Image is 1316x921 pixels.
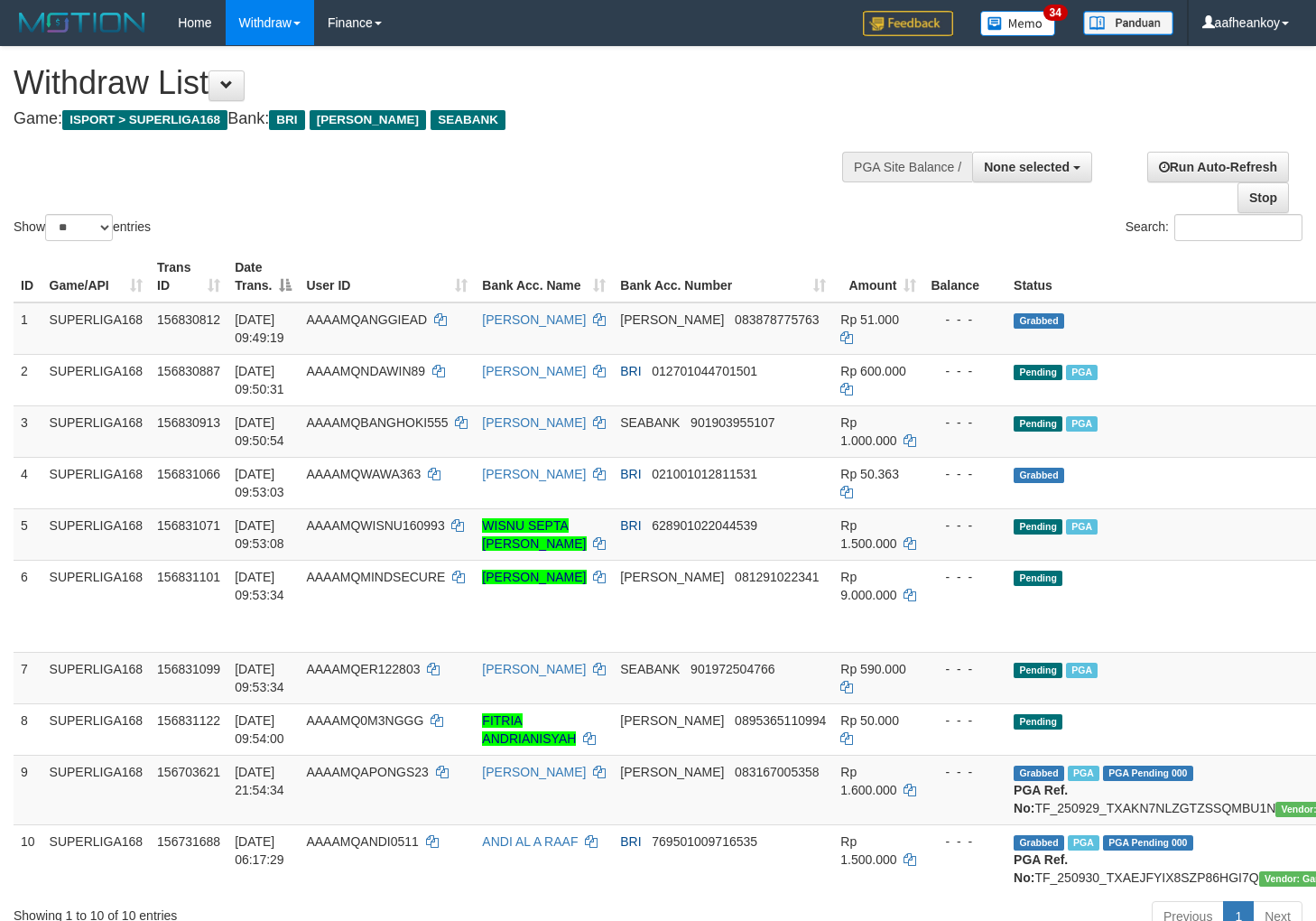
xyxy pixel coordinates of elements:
[269,110,304,130] span: BRI
[482,312,586,327] a: [PERSON_NAME]
[931,833,999,851] div: - - -
[1014,852,1068,885] b: PGA Ref. No:
[157,765,220,779] span: 156703621
[306,834,419,849] span: AAAAMQANDI0511
[45,214,113,241] select: Showentries
[14,354,42,405] td: 2
[923,251,1006,302] th: Balance
[1014,519,1062,535] span: Pending
[1014,365,1062,380] span: Pending
[306,312,427,327] span: AAAAMQANGGIEAD
[42,652,151,703] td: SUPERLIGA168
[1066,519,1098,535] span: Marked by aafsengchandara
[1014,714,1062,730] span: Pending
[840,364,905,378] span: Rp 600.000
[42,457,151,508] td: SUPERLIGA168
[310,110,426,130] span: [PERSON_NAME]
[306,570,445,584] span: AAAAMQMINDSECURE
[931,414,999,432] div: - - -
[482,662,586,676] a: [PERSON_NAME]
[1068,766,1099,781] span: Marked by aafchhiseyha
[235,834,284,867] span: [DATE] 06:17:29
[306,713,423,728] span: AAAAMQ0M3NGGG
[14,65,859,101] h1: Withdraw List
[14,560,42,652] td: 6
[840,518,896,551] span: Rp 1.500.000
[42,354,151,405] td: SUPERLIGA168
[1103,766,1193,781] span: PGA Pending
[482,364,586,378] a: [PERSON_NAME]
[482,467,586,481] a: [PERSON_NAME]
[652,518,757,533] span: Copy 628901022044539 to clipboard
[842,152,972,182] div: PGA Site Balance /
[840,467,899,481] span: Rp 50.363
[1174,214,1302,241] input: Search:
[14,457,42,508] td: 4
[482,415,586,430] a: [PERSON_NAME]
[157,467,220,481] span: 156831066
[14,110,859,128] h4: Game: Bank:
[306,364,425,378] span: AAAAMQNDAWIN89
[931,465,999,483] div: - - -
[735,570,819,584] span: Copy 081291022341 to clipboard
[972,152,1092,182] button: None selected
[42,703,151,755] td: SUPERLIGA168
[931,311,999,329] div: - - -
[157,518,220,533] span: 156831071
[42,824,151,894] td: SUPERLIGA168
[931,712,999,730] div: - - -
[620,713,724,728] span: [PERSON_NAME]
[235,364,284,396] span: [DATE] 09:50:31
[613,251,833,302] th: Bank Acc. Number: activate to sort column ascending
[1066,365,1098,380] span: Marked by aafsengchandara
[833,251,923,302] th: Amount: activate to sort column ascending
[42,251,151,302] th: Game/API: activate to sort column ascending
[235,415,284,448] span: [DATE] 09:50:54
[652,467,757,481] span: Copy 021001012811531 to clipboard
[1014,416,1062,432] span: Pending
[840,415,896,448] span: Rp 1.000.000
[620,364,641,378] span: BRI
[482,713,576,746] a: FITRIA ANDRIANISYAH
[1014,783,1068,815] b: PGA Ref. No:
[42,755,151,824] td: SUPERLIGA168
[42,405,151,457] td: SUPERLIGA168
[14,824,42,894] td: 10
[14,508,42,560] td: 5
[620,662,680,676] span: SEABANK
[735,312,819,327] span: Copy 083878775763 to clipboard
[1068,835,1099,851] span: Marked by aafromsomean
[1083,11,1173,35] img: panduan.png
[931,516,999,535] div: - - -
[306,662,420,676] span: AAAAMQER122803
[1014,468,1064,483] span: Grabbed
[735,713,826,728] span: Copy 0895365110994 to clipboard
[14,755,42,824] td: 9
[620,415,680,430] span: SEABANK
[14,214,151,241] label: Show entries
[1043,5,1068,21] span: 34
[235,713,284,746] span: [DATE] 09:54:00
[840,570,896,602] span: Rp 9.000.000
[482,518,586,551] a: WISNU SEPTA [PERSON_NAME]
[235,312,284,345] span: [DATE] 09:49:19
[235,570,284,602] span: [DATE] 09:53:34
[150,251,227,302] th: Trans ID: activate to sort column ascending
[14,405,42,457] td: 3
[620,467,641,481] span: BRI
[690,662,774,676] span: Copy 901972504766 to clipboard
[482,570,586,584] a: [PERSON_NAME]
[690,415,774,430] span: Copy 901903955107 to clipboard
[62,110,227,130] span: ISPORT > SUPERLIGA168
[931,362,999,380] div: - - -
[931,763,999,781] div: - - -
[482,765,586,779] a: [PERSON_NAME]
[620,834,641,849] span: BRI
[306,467,421,481] span: AAAAMQWAWA363
[42,560,151,652] td: SUPERLIGA168
[157,834,220,849] span: 156731688
[840,834,896,867] span: Rp 1.500.000
[1147,152,1289,182] a: Run Auto-Refresh
[984,160,1070,174] span: None selected
[299,251,475,302] th: User ID: activate to sort column ascending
